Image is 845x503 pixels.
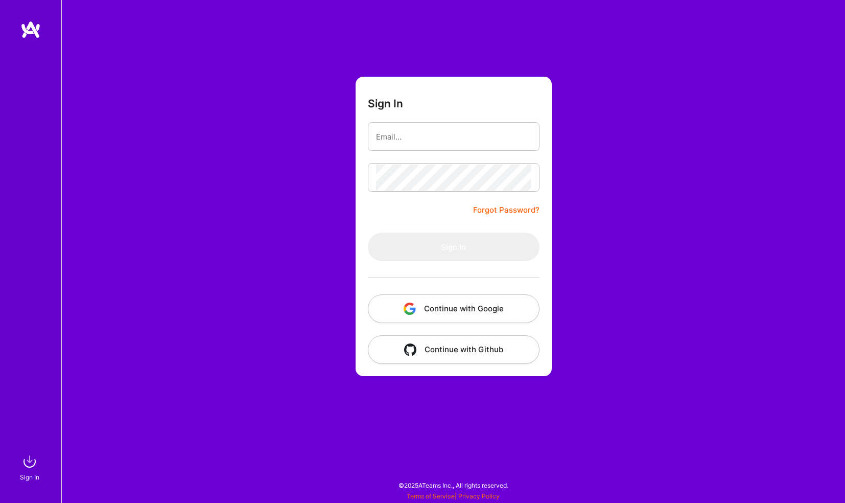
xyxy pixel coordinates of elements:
[20,472,39,483] div: Sign In
[407,492,500,500] span: |
[473,204,539,216] a: Forgot Password?
[368,97,403,110] h3: Sign In
[458,492,500,500] a: Privacy Policy
[404,344,416,356] img: icon
[21,451,40,483] a: sign inSign In
[61,472,845,498] div: © 2025 ATeams Inc., All rights reserved.
[376,124,531,150] input: Email...
[404,303,416,315] img: icon
[368,233,539,261] button: Sign In
[368,294,539,323] button: Continue with Google
[407,492,455,500] a: Terms of Service
[19,451,40,472] img: sign in
[20,20,41,39] img: logo
[368,335,539,364] button: Continue with Github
